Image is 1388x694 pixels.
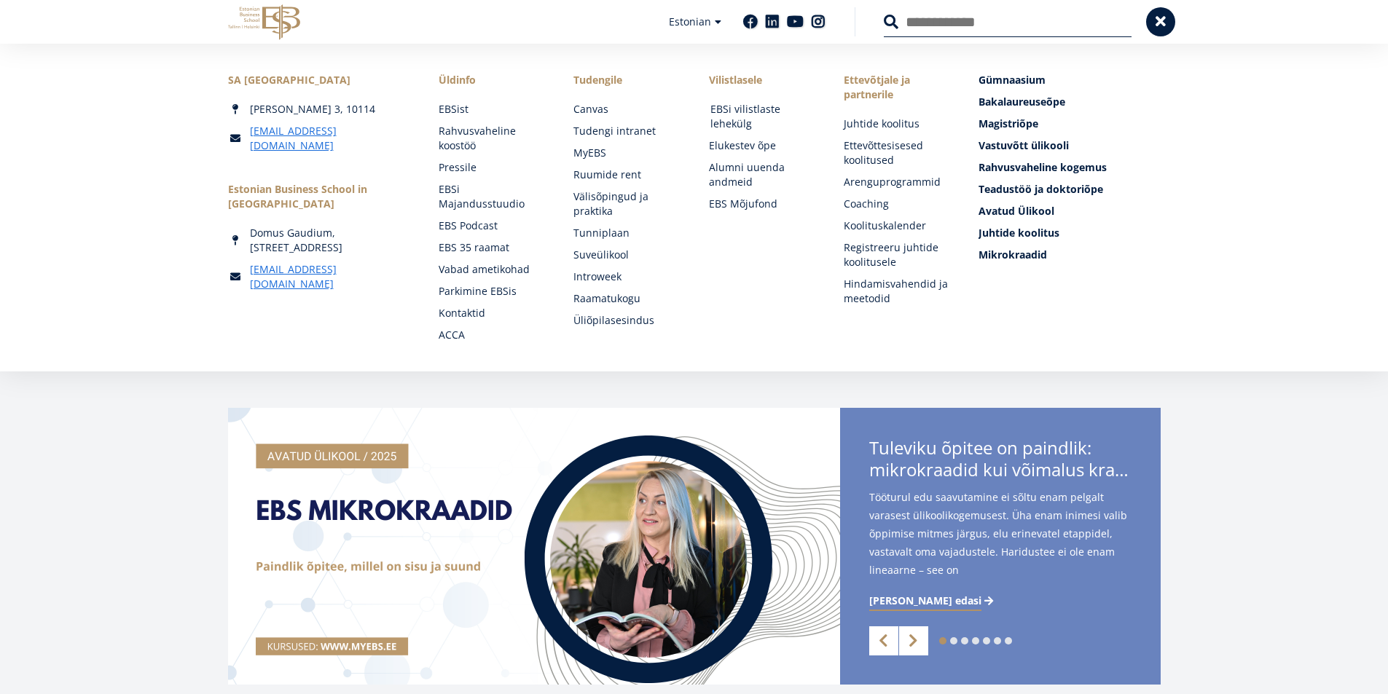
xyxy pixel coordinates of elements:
span: Rahvusvaheline kogemus [979,160,1107,174]
a: Instagram [811,15,826,29]
a: Facebook [743,15,758,29]
a: Next [899,626,928,655]
a: Kontaktid [439,306,544,320]
a: Tunniplaan [573,226,679,240]
a: Teadustöö ja doktoriõpe [979,182,1161,197]
span: mikrokraadid kui võimalus kraadini jõudmiseks [869,459,1132,481]
a: Youtube [787,15,804,29]
span: Ettevõtjale ja partnerile [844,73,949,102]
a: Üliõpilasesindus [573,313,679,328]
a: Vastuvõtt ülikooli [979,138,1161,153]
a: Previous [869,626,898,655]
a: Elukestev õpe [709,138,815,153]
div: Domus Gaudium, [STREET_ADDRESS] [228,226,410,255]
a: Hindamisvahendid ja meetodid [844,277,949,306]
a: 6 [994,637,1001,644]
a: ACCA [439,328,544,342]
a: Gümnaasium [979,73,1161,87]
a: Avatud Ülikool [979,204,1161,218]
span: Teadustöö ja doktoriõpe [979,182,1103,196]
a: Ruumide rent [573,167,679,182]
a: Tudengile [573,73,679,87]
div: [PERSON_NAME] 3, 10114 [228,102,410,117]
a: 4 [972,637,979,644]
a: Linkedin [765,15,780,29]
a: 1 [939,637,946,644]
a: Rahvusvaheline kogemus [979,160,1161,175]
a: Välisõpingud ja praktika [573,189,679,218]
a: Alumni uuenda andmeid [709,160,815,189]
a: Canvas [573,102,679,117]
a: Juhtide koolitus [979,226,1161,240]
a: Koolituskalender [844,218,949,233]
a: Coaching [844,197,949,211]
img: a [228,408,840,685]
a: [EMAIL_ADDRESS][DOMAIN_NAME] [250,262,410,291]
span: Juhtide koolitus [979,226,1059,240]
a: MyEBS [573,146,679,160]
a: Mikrokraadid [979,248,1161,262]
a: Pressile [439,160,544,175]
a: 2 [950,637,957,644]
span: Avatud Ülikool [979,204,1054,218]
a: [EMAIL_ADDRESS][DOMAIN_NAME] [250,124,410,153]
a: 7 [1005,637,1012,644]
a: Registreeru juhtide koolitusele [844,240,949,269]
a: Introweek [573,269,679,284]
a: Arenguprogrammid [844,175,949,189]
a: Magistriõpe [979,117,1161,131]
span: Gümnaasium [979,73,1046,87]
span: Tuleviku õpitee on paindlik: [869,437,1132,485]
a: Suveülikool [573,248,679,262]
a: Raamatukogu [573,291,679,306]
span: Üldinfo [439,73,544,87]
a: Parkimine EBSis [439,284,544,299]
a: Juhtide koolitus [844,117,949,131]
span: Magistriõpe [979,117,1038,130]
div: SA [GEOGRAPHIC_DATA] [228,73,410,87]
a: EBS 35 raamat [439,240,544,255]
div: Estonian Business School in [GEOGRAPHIC_DATA] [228,182,410,211]
a: EBSi Majandusstuudio [439,182,544,211]
span: Vilistlasele [709,73,815,87]
a: Ettevõttesisesed koolitused [844,138,949,167]
a: Vabad ametikohad [439,262,544,277]
a: EBSi vilistlaste lehekülg [710,102,816,131]
a: 5 [983,637,990,644]
span: Mikrokraadid [979,248,1047,261]
span: [PERSON_NAME] edasi [869,594,981,608]
a: EBS Podcast [439,218,544,233]
a: EBS Mõjufond [709,197,815,211]
a: Bakalaureuseõpe [979,95,1161,109]
span: Vastuvõtt ülikooli [979,138,1069,152]
span: Tööturul edu saavutamine ei sõltu enam pelgalt varasest ülikoolikogemusest. Üha enam inimesi vali... [869,488,1132,602]
a: 3 [961,637,968,644]
a: [PERSON_NAME] edasi [869,594,996,608]
a: Tudengi intranet [573,124,679,138]
a: Rahvusvaheline koostöö [439,124,544,153]
span: Bakalaureuseõpe [979,95,1065,109]
a: EBSist [439,102,544,117]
